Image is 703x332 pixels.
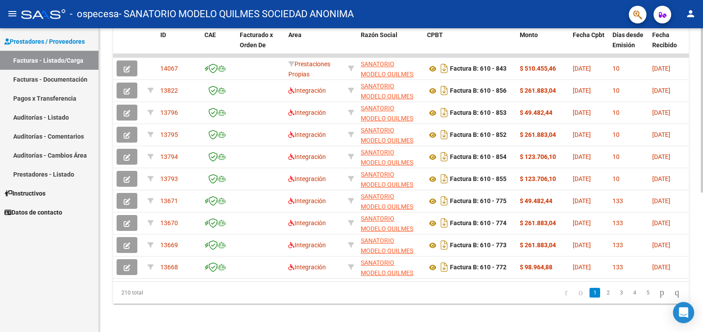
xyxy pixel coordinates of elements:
strong: $ 49.482,44 [520,197,552,204]
span: [DATE] [573,153,591,160]
div: 30571958941 [361,125,420,144]
li: page 2 [601,285,615,300]
span: 13668 [160,264,178,271]
span: [DATE] [652,87,670,94]
span: 10 [612,175,620,182]
span: [DATE] [652,241,670,249]
span: Integración [288,109,326,116]
span: Area [288,31,302,38]
span: SANATORIO MODELO QUILMES SOCIEDAD ANONIMA [361,237,420,264]
datatable-header-cell: Area [285,26,344,64]
span: 133 [612,197,623,204]
datatable-header-cell: Fecha Cpbt [569,26,609,64]
span: ID [160,31,166,38]
a: go to next page [656,288,668,298]
span: 13822 [160,87,178,94]
strong: $ 123.706,10 [520,153,556,160]
div: 30571958941 [361,258,420,276]
span: SANATORIO MODELO QUILMES SOCIEDAD ANONIMA [361,105,420,132]
a: 1 [590,288,600,298]
span: Prestaciones Propias [288,60,330,78]
span: 13670 [160,219,178,226]
span: Razón Social [361,31,397,38]
span: Días desde Emisión [612,31,643,49]
datatable-header-cell: Monto [516,26,569,64]
li: page 1 [588,285,601,300]
strong: Factura B: 610 - 853 [450,109,506,117]
div: 30571958941 [361,236,420,254]
span: [DATE] [652,109,670,116]
span: 13793 [160,175,178,182]
strong: $ 261.883,04 [520,87,556,94]
span: 133 [612,241,623,249]
span: [DATE] [573,219,591,226]
span: 13669 [160,241,178,249]
span: 13796 [160,109,178,116]
strong: Factura B: 610 - 775 [450,198,506,205]
a: 2 [603,288,613,298]
div: 30571958941 [361,192,420,210]
datatable-header-cell: CPBT [423,26,516,64]
datatable-header-cell: Días desde Emisión [609,26,649,64]
a: go to last page [671,288,683,298]
span: SANATORIO MODELO QUILMES SOCIEDAD ANONIMA [361,83,420,110]
span: Instructivos [4,189,45,198]
strong: $ 261.883,04 [520,241,556,249]
mat-icon: menu [7,8,18,19]
strong: $ 49.482,44 [520,109,552,116]
span: Integración [288,197,326,204]
i: Descargar documento [438,172,450,186]
div: 30571958941 [361,103,420,122]
strong: Factura B: 610 - 855 [450,176,506,183]
span: [DATE] [573,65,591,72]
datatable-header-cell: CAE [201,26,236,64]
span: [DATE] [573,175,591,182]
span: Datos de contacto [4,207,62,217]
strong: Factura B: 610 - 773 [450,242,506,249]
span: 10 [612,87,620,94]
span: SANATORIO MODELO QUILMES SOCIEDAD ANONIMA [361,215,420,242]
i: Descargar documento [438,238,450,252]
span: [DATE] [573,264,591,271]
span: SANATORIO MODELO QUILMES SOCIEDAD ANONIMA [361,127,420,154]
span: [DATE] [652,219,670,226]
i: Descargar documento [438,260,450,274]
div: 30571958941 [361,147,420,166]
span: SANATORIO MODELO QUILMES SOCIEDAD ANONIMA [361,259,420,287]
span: - ospecesa [70,4,119,24]
datatable-header-cell: ID [157,26,201,64]
strong: Factura B: 610 - 774 [450,220,506,227]
span: SANATORIO MODELO QUILMES SOCIEDAD ANONIMA [361,193,420,220]
span: [DATE] [652,197,670,204]
span: Integración [288,153,326,160]
span: [DATE] [573,109,591,116]
span: [DATE] [573,241,591,249]
span: [DATE] [573,87,591,94]
div: 30571958941 [361,170,420,188]
span: 133 [612,219,623,226]
span: 10 [612,109,620,116]
i: Descargar documento [438,194,450,208]
strong: $ 98.964,88 [520,264,552,271]
a: 4 [629,288,640,298]
span: 133 [612,264,623,271]
span: Integración [288,87,326,94]
span: 13794 [160,153,178,160]
div: 30571958941 [361,81,420,100]
span: Integración [288,241,326,249]
strong: $ 123.706,10 [520,175,556,182]
span: SANATORIO MODELO QUILMES SOCIEDAD ANONIMA [361,149,420,176]
a: go to first page [561,288,572,298]
li: page 3 [615,285,628,300]
span: 14067 [160,65,178,72]
span: SANATORIO MODELO QUILMES SOCIEDAD ANONIMA [361,171,420,198]
span: Monto [520,31,538,38]
span: CAE [204,31,216,38]
datatable-header-cell: Facturado x Orden De [236,26,285,64]
span: [DATE] [652,153,670,160]
span: Integración [288,219,326,226]
i: Descargar documento [438,128,450,142]
span: SANATORIO MODELO QUILMES SOCIEDAD ANONIMA [361,60,420,88]
strong: Factura B: 610 - 772 [450,264,506,271]
span: Integración [288,131,326,138]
